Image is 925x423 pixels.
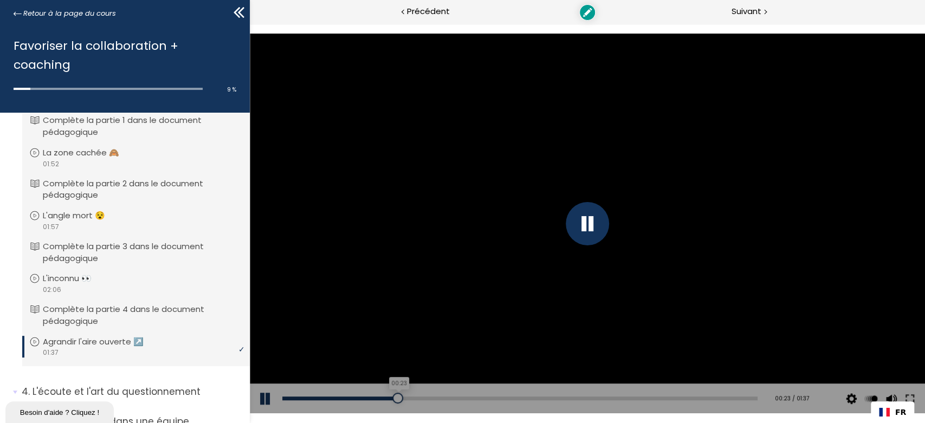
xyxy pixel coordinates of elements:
span: Suivant [732,5,761,18]
a: Retour à la page du cours [14,8,116,19]
span: Retour à la page du cours [23,8,116,19]
span: 01:52 [42,159,59,169]
p: Complète la partie 3 dans le document pédagogique [43,240,240,264]
div: Language selected: Français [871,401,914,423]
div: 00:23 / 01:37 [518,370,559,379]
iframe: chat widget [5,399,116,423]
span: 01:57 [42,222,59,232]
img: Français flag [879,408,890,417]
p: La zone cachée 🙈 [43,147,135,159]
div: Language Switcher [871,401,914,423]
p: Agrandir l'aire ouverte ↗️ [43,336,160,348]
p: Complète la partie 2 dans le document pédagogique [43,178,240,201]
span: 02:06 [42,285,61,295]
div: Modifier la vitesse de lecture [611,360,631,390]
h1: Favoriser la collaboration + coaching [14,36,231,74]
p: L'écoute et l'art du questionnement [22,385,242,399]
p: L'angle mort 😵 [43,210,121,222]
button: Volume [632,360,649,390]
button: Video quality [593,360,610,390]
span: 01:37 [42,348,59,357]
span: 4. [22,385,30,399]
span: Précédent [407,5,450,18]
a: FR [879,408,906,417]
div: 00:23 [139,353,159,366]
p: L'inconnu 👀 [43,272,108,284]
p: Complète la partie 4 dans le document pédagogique [43,303,240,327]
button: Play back rate [613,360,629,390]
span: 9 % [227,86,236,94]
p: Complète la partie 1 dans le document pédagogique [43,114,240,138]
